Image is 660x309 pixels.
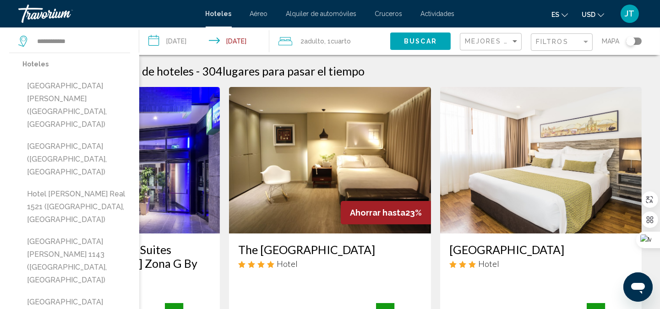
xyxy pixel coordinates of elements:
[250,10,268,17] a: Aéreo
[465,38,519,46] mat-select: Sort by
[478,259,499,269] span: Hotel
[22,77,130,133] button: [GEOGRAPHIC_DATA][PERSON_NAME] ([GEOGRAPHIC_DATA], [GEOGRAPHIC_DATA])
[618,4,642,23] button: User Menu
[531,33,593,52] button: Filter
[390,33,451,49] button: Buscar
[286,10,357,17] a: Alquiler de automóviles
[602,35,619,48] span: Mapa
[277,259,298,269] span: Hotel
[375,10,403,17] a: Cruceros
[304,38,324,45] span: Adulto
[238,259,421,269] div: 4 star Hotel
[551,8,568,21] button: Change language
[206,10,232,17] a: Hoteles
[22,185,130,228] button: Hotel [PERSON_NAME] Real 1521 ([GEOGRAPHIC_DATA], [GEOGRAPHIC_DATA])
[404,38,437,45] span: Buscar
[18,5,196,23] a: Travorium
[229,87,431,233] img: Hotel image
[465,38,557,45] span: Mejores descuentos
[22,138,130,181] button: [GEOGRAPHIC_DATA] ([GEOGRAPHIC_DATA], [GEOGRAPHIC_DATA])
[139,27,269,55] button: Check-in date: Aug 16, 2025 Check-out date: Aug 18, 2025
[300,35,324,48] span: 2
[551,11,559,18] span: es
[202,64,365,78] h2: 304
[269,27,390,55] button: Travelers: 2 adults, 0 children
[449,259,633,269] div: 3 star Hotel
[623,272,653,302] iframe: Botón para iniciar la ventana de mensajería
[22,58,130,70] p: Hoteles
[324,35,351,48] span: , 1
[582,11,595,18] span: USD
[449,243,633,256] a: [GEOGRAPHIC_DATA]
[421,10,455,17] a: Actividades
[582,8,604,21] button: Change currency
[238,243,421,256] a: The [GEOGRAPHIC_DATA]
[350,208,405,217] span: Ahorrar hasta
[440,87,642,233] img: Hotel image
[341,201,431,224] div: 23%
[536,38,568,45] span: Filtros
[196,64,200,78] span: -
[22,233,130,289] button: [GEOGRAPHIC_DATA][PERSON_NAME] 1143 ([GEOGRAPHIC_DATA], [GEOGRAPHIC_DATA])
[619,37,642,45] button: Toggle map
[223,64,365,78] span: lugares para pasar el tiempo
[625,9,635,18] span: JT
[331,38,351,45] span: Cuarto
